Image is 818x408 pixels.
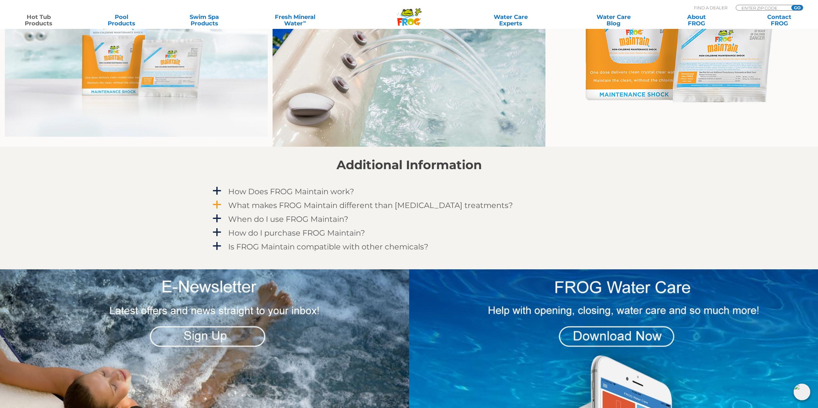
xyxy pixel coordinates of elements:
[172,14,236,27] a: Swim SpaProducts
[211,227,607,239] a: a How do I purchase FROG Maintain?
[211,213,607,225] a: a When do I use FROG Maintain?
[255,14,336,27] a: Fresh MineralWater∞
[458,14,563,27] a: Water CareExperts
[228,201,513,210] h4: What makes FROG Maintain different than [MEDICAL_DATA] treatments?
[89,14,154,27] a: PoolProducts
[741,5,784,11] input: Zip Code Form
[212,186,222,196] span: a
[694,5,727,11] p: Find A Dealer
[747,14,812,27] a: ContactFROG
[211,199,607,211] a: a What makes FROG Maintain different than [MEDICAL_DATA] treatments?
[212,214,222,223] span: a
[228,215,348,223] h4: When do I use FROG Maintain?
[211,158,607,172] h2: Additional Information
[664,14,729,27] a: AboutFROG
[794,384,810,400] img: openIcon
[212,241,222,251] span: a
[228,229,365,237] h4: How do I purchase FROG Maintain?
[6,14,71,27] a: Hot TubProducts
[791,5,803,10] input: GO
[211,186,607,197] a: a How Does FROG Maintain work?
[228,242,428,251] h4: Is FROG Maintain compatible with other chemicals?
[212,200,222,210] span: a
[581,14,646,27] a: Water CareBlog
[212,228,222,237] span: a
[228,187,354,196] h4: How Does FROG Maintain work?
[211,241,607,253] a: a Is FROG Maintain compatible with other chemicals?
[303,19,306,24] sup: ∞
